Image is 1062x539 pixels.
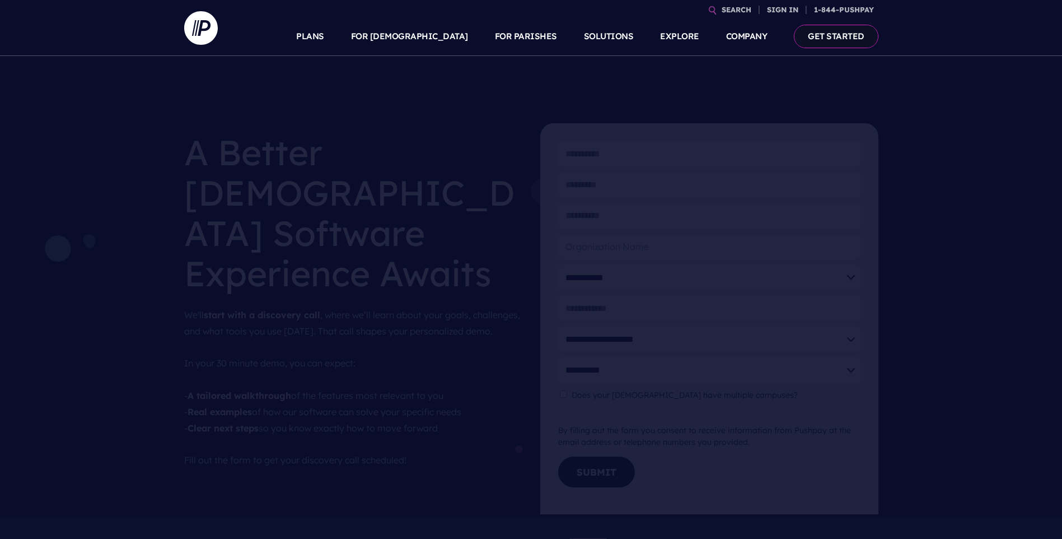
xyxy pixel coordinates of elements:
a: FOR PARISHES [495,17,557,56]
a: PLANS [296,17,324,56]
a: GET STARTED [794,25,878,48]
a: FOR [DEMOGRAPHIC_DATA] [351,17,468,56]
a: SOLUTIONS [584,17,634,56]
a: EXPLORE [660,17,699,56]
a: COMPANY [726,17,768,56]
